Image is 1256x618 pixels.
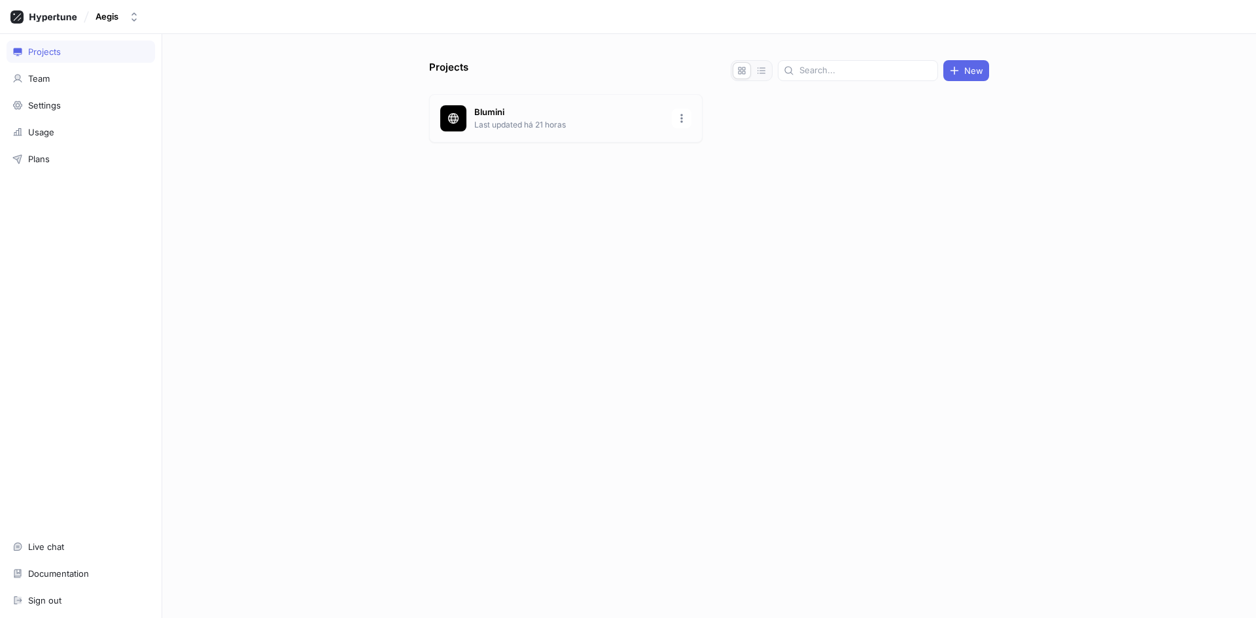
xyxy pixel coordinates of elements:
[7,94,155,116] a: Settings
[943,60,989,81] button: New
[799,64,932,77] input: Search...
[964,67,983,75] span: New
[28,595,61,606] div: Sign out
[7,562,155,585] a: Documentation
[28,541,64,552] div: Live chat
[474,106,664,119] p: Blumini
[7,121,155,143] a: Usage
[28,127,54,137] div: Usage
[28,46,61,57] div: Projects
[28,100,61,111] div: Settings
[7,148,155,170] a: Plans
[474,119,664,131] p: Last updated há 21 horas
[28,154,50,164] div: Plans
[96,11,118,22] div: Aegis
[429,60,468,81] p: Projects
[28,73,50,84] div: Team
[28,568,89,579] div: Documentation
[90,6,145,27] button: Aegis
[7,41,155,63] a: Projects
[7,67,155,90] a: Team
